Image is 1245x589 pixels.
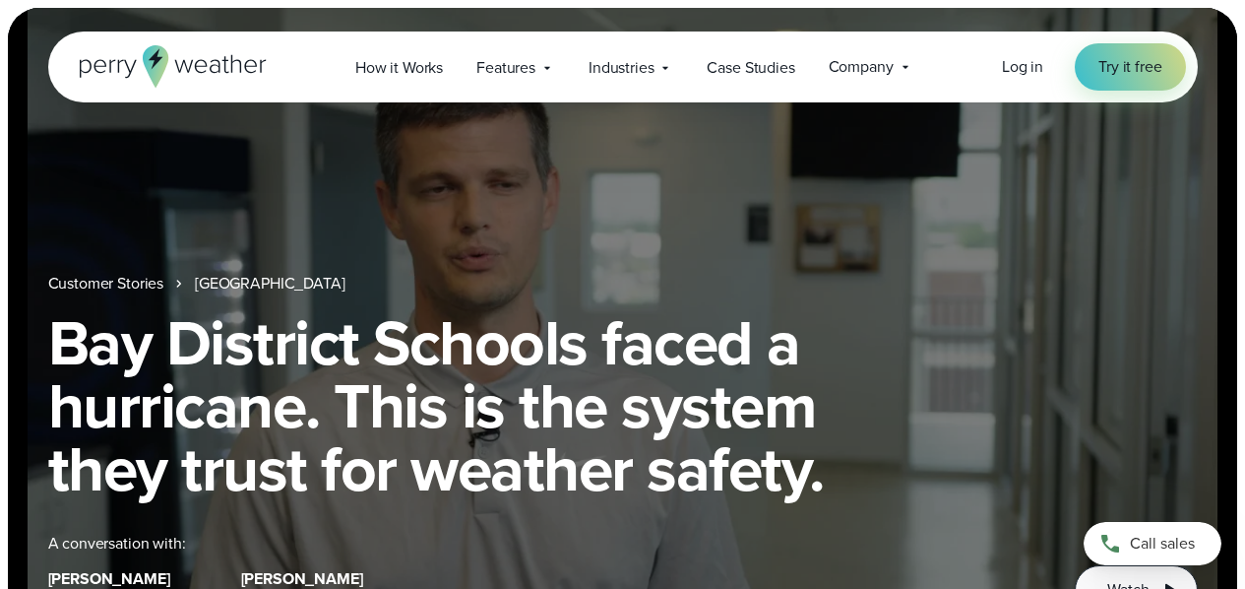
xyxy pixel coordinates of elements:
a: Case Studies [690,47,811,88]
a: [GEOGRAPHIC_DATA] [195,272,344,295]
h1: Bay District Schools faced a hurricane. This is the system they trust for weather safety. [48,311,1198,500]
span: Log in [1002,55,1043,78]
span: Case Studies [707,56,794,80]
a: Try it free [1075,43,1185,91]
span: Call sales [1130,532,1195,556]
span: Features [476,56,535,80]
div: A conversation with: [48,532,1044,556]
a: Call sales [1084,522,1221,565]
span: Company [829,55,894,79]
span: Industries [589,56,654,80]
span: How it Works [355,56,443,80]
a: How it Works [339,47,460,88]
span: Try it free [1098,55,1161,79]
nav: Breadcrumb [48,272,1198,295]
a: Customer Stories [48,272,164,295]
a: Log in [1002,55,1043,79]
